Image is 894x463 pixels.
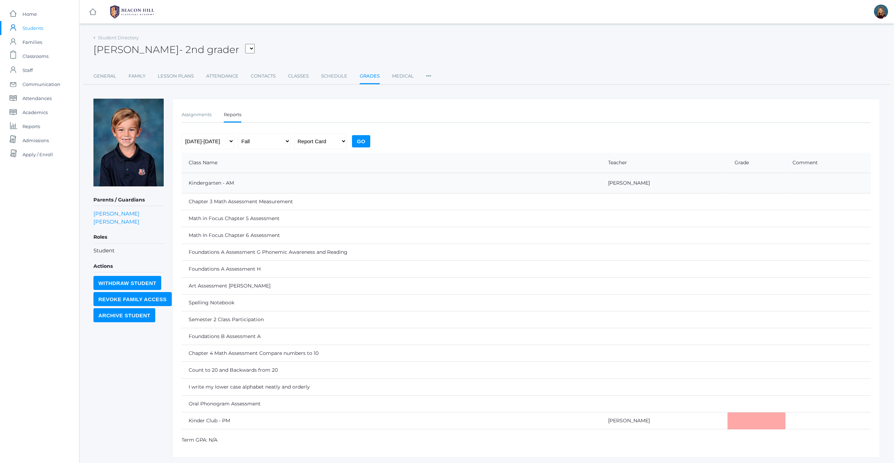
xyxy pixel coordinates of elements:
[182,278,601,295] td: Art Assessment [PERSON_NAME]
[93,247,164,255] li: Student
[727,153,785,173] th: Grade
[189,417,230,424] a: Kinder Club - PM
[22,147,53,161] span: Apply / Enroll
[22,35,42,49] span: Families
[93,276,161,290] input: Withdraw Student
[179,44,239,55] span: - 2nd grader
[22,119,40,133] span: Reports
[93,69,116,83] a: General
[129,69,145,83] a: Family
[22,91,52,105] span: Attendances
[321,69,347,83] a: Schedule
[22,21,43,35] span: Students
[182,227,601,244] td: Math In Focus Chapter 6 Assessment
[608,180,650,186] a: [PERSON_NAME]
[93,44,255,55] h2: [PERSON_NAME]
[22,133,49,147] span: Admissions
[182,210,601,227] td: Math in Focus Chapter 5 Assessment
[182,362,601,379] td: Count to 20 and Backwards from 20
[93,260,164,272] h5: Actions
[392,69,414,83] a: Medical
[93,218,139,226] a: [PERSON_NAME]
[93,194,164,206] h5: Parents / Guardians
[182,379,601,396] td: I write my lower case alphabet neatly and orderly
[182,153,601,173] th: Class Name
[608,417,650,424] a: [PERSON_NAME]
[182,396,601,412] td: Oral Phonogram Assessment
[93,210,139,218] a: [PERSON_NAME]
[93,308,155,322] input: Archive Student
[206,69,239,83] a: Attendance
[182,193,601,210] td: Chapter 3 Math Assessment Measurement
[182,328,601,345] td: Foundations B Assessment A
[182,108,211,122] a: Assignments
[360,69,380,84] a: Grades
[251,69,276,83] a: Contacts
[22,105,48,119] span: Academics
[182,345,601,362] td: Chapter 4 Math Assessment Compare numbers to 10
[98,35,139,40] a: Student Directory
[224,108,241,123] a: Reports
[182,261,601,278] td: Foundations A Assessment H
[22,77,60,91] span: Communication
[93,231,164,243] h5: Roles
[182,244,601,261] td: Foundations A Assessment G Phonemic Awareness and Reading
[601,153,727,173] th: Teacher
[158,69,194,83] a: Lesson Plans
[352,135,370,147] input: Go
[785,153,871,173] th: Comment
[22,63,33,77] span: Staff
[22,49,48,63] span: Classrooms
[874,5,888,19] div: Lindsay Leeds
[182,173,601,193] td: Kindergarten - AM
[182,436,871,444] p: Term GPA: N/A
[182,311,601,328] td: Semester 2 Class Participation
[288,69,309,83] a: Classes
[93,99,164,186] img: Caleb Ripley
[93,292,172,306] input: Revoke Family Access
[22,7,37,21] span: Home
[182,295,601,311] td: Spelling Notebook
[106,3,158,21] img: 1_BHCALogos-05.png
